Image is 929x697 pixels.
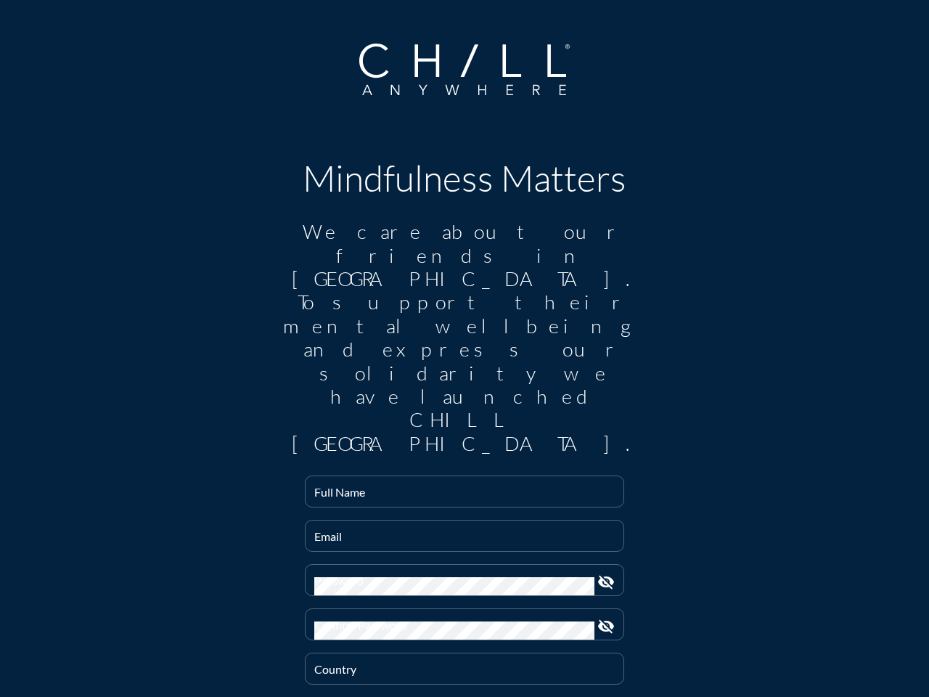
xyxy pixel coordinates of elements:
input: Confirm Password [314,621,594,640]
input: Password [314,577,594,595]
i: visibility_off [597,574,615,591]
input: Email [314,533,615,551]
input: Country [314,666,615,684]
img: Company Logo [359,44,570,95]
div: We care about our friends in [GEOGRAPHIC_DATA]. To support their mental wellbeing and express our... [276,220,653,455]
i: visibility_off [597,618,615,635]
h1: Mindfulness Matters [276,156,653,200]
input: Full Name [314,489,615,507]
